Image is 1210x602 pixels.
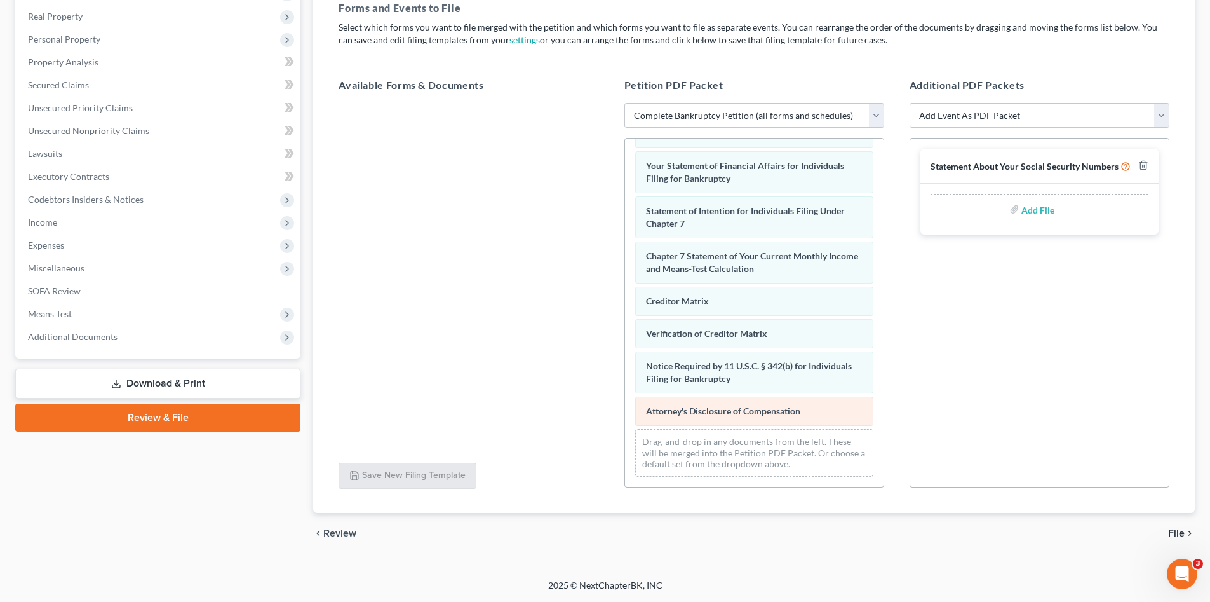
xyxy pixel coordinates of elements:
[28,125,149,136] span: Unsecured Nonpriority Claims
[313,528,323,538] i: chevron_left
[28,79,89,90] span: Secured Claims
[243,579,967,602] div: 2025 © NextChapterBK, INC
[910,78,1169,93] h5: Additional PDF Packets
[624,79,723,91] span: Petition PDF Packet
[28,11,83,22] span: Real Property
[339,463,476,489] button: Save New Filing Template
[339,21,1169,46] p: Select which forms you want to file merged with the petition and which forms you want to file as ...
[1167,559,1197,589] iframe: Intercom live chat
[646,296,709,306] span: Creditor Matrix
[646,205,845,229] span: Statement of Intention for Individuals Filing Under Chapter 7
[28,285,81,296] span: SOFA Review
[18,74,300,97] a: Secured Claims
[28,263,84,273] span: Miscellaneous
[18,120,300,142] a: Unsecured Nonpriority Claims
[18,165,300,188] a: Executory Contracts
[28,171,109,182] span: Executory Contracts
[509,34,540,45] a: settings
[28,308,72,319] span: Means Test
[1185,528,1195,538] i: chevron_right
[18,142,300,165] a: Lawsuits
[339,78,598,93] h5: Available Forms & Documents
[28,240,64,250] span: Expenses
[1168,528,1185,538] span: File
[28,34,100,44] span: Personal Property
[15,369,300,399] a: Download & Print
[15,404,300,432] a: Review & File
[635,429,873,477] div: Drag-and-drop in any documents from the left. These will be merged into the Petition PDF Packet. ...
[646,406,800,416] span: Attorney's Disclosure of Compensation
[323,528,356,538] span: Review
[28,102,133,113] span: Unsecured Priority Claims
[18,51,300,74] a: Property Analysis
[931,161,1119,172] span: Statement About Your Social Security Numbers
[646,360,852,384] span: Notice Required by 11 U.S.C. § 342(b) for Individuals Filing for Bankruptcy
[1193,559,1203,569] span: 3
[28,194,144,205] span: Codebtors Insiders & Notices
[28,331,118,342] span: Additional Documents
[28,57,98,67] span: Property Analysis
[646,328,767,339] span: Verification of Creditor Matrix
[313,528,369,538] button: chevron_left Review
[28,217,57,228] span: Income
[646,250,858,274] span: Chapter 7 Statement of Your Current Monthly Income and Means-Test Calculation
[646,160,844,184] span: Your Statement of Financial Affairs for Individuals Filing for Bankruptcy
[18,280,300,303] a: SOFA Review
[18,97,300,120] a: Unsecured Priority Claims
[28,148,62,159] span: Lawsuits
[339,1,1169,16] h5: Forms and Events to File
